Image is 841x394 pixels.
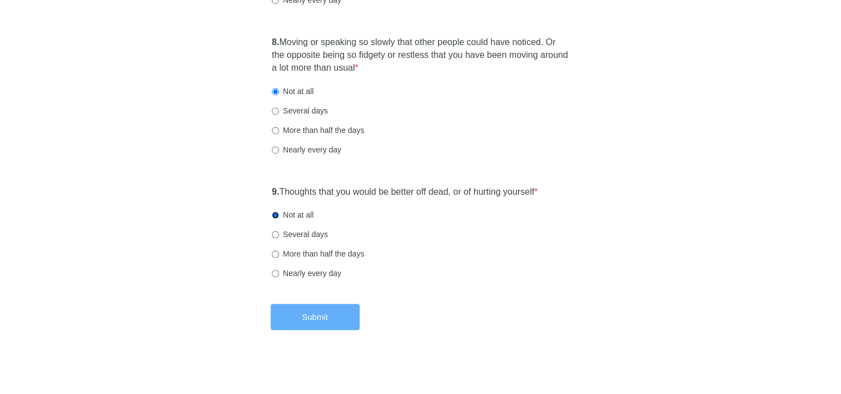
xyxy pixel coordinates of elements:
[272,186,538,199] label: Thoughts that you would be better off dead, or of hurting yourself
[272,146,279,154] input: Nearly every day
[272,229,328,240] label: Several days
[272,88,279,95] input: Not at all
[271,304,360,330] button: Submit
[272,211,279,219] input: Not at all
[272,36,569,75] label: Moving or speaking so slowly that other people could have noticed. Or the opposite being so fidge...
[272,231,279,238] input: Several days
[272,105,328,116] label: Several days
[272,144,341,155] label: Nearly every day
[272,268,341,279] label: Nearly every day
[272,250,279,258] input: More than half the days
[272,107,279,115] input: Several days
[272,86,313,97] label: Not at all
[272,187,279,196] strong: 9.
[272,125,364,136] label: More than half the days
[272,37,279,47] strong: 8.
[272,209,313,220] label: Not at all
[272,127,279,134] input: More than half the days
[272,248,364,259] label: More than half the days
[272,270,279,277] input: Nearly every day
